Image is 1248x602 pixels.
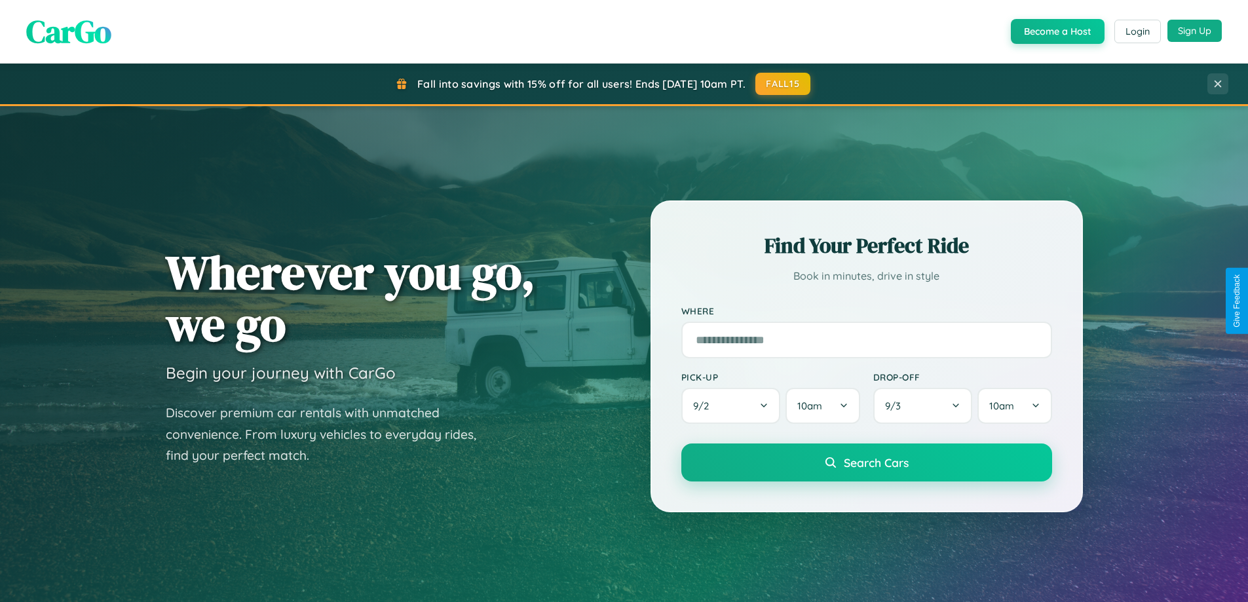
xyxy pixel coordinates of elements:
span: Search Cars [844,455,909,470]
button: 10am [977,388,1051,424]
span: 10am [797,400,822,412]
button: Become a Host [1011,19,1105,44]
h2: Find Your Perfect Ride [681,231,1052,260]
p: Book in minutes, drive in style [681,267,1052,286]
span: Fall into savings with 15% off for all users! Ends [DATE] 10am PT. [417,77,746,90]
label: Pick-up [681,371,860,383]
h3: Begin your journey with CarGo [166,363,396,383]
span: 9 / 2 [693,400,715,412]
button: 10am [785,388,860,424]
h1: Wherever you go, we go [166,246,535,350]
label: Where [681,305,1052,316]
button: 9/2 [681,388,781,424]
button: 9/3 [873,388,973,424]
span: 10am [989,400,1014,412]
span: CarGo [26,10,111,53]
button: FALL15 [755,73,810,95]
span: 9 / 3 [885,400,907,412]
button: Sign Up [1167,20,1222,42]
button: Login [1114,20,1161,43]
div: Give Feedback [1232,274,1241,328]
label: Drop-off [873,371,1052,383]
button: Search Cars [681,443,1052,481]
p: Discover premium car rentals with unmatched convenience. From luxury vehicles to everyday rides, ... [166,402,493,466]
